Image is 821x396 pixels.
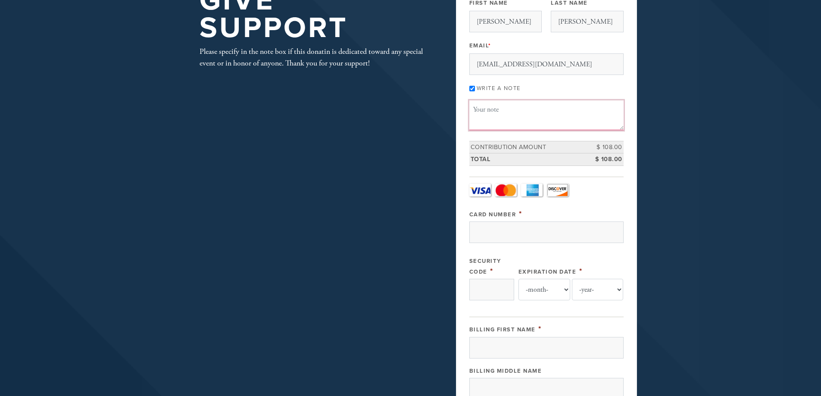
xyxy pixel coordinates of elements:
[488,42,491,49] span: This field is required.
[469,211,516,218] label: Card Number
[519,209,522,218] span: This field is required.
[495,184,517,196] a: MasterCard
[547,184,568,196] a: Discover
[579,266,583,276] span: This field is required.
[518,279,570,300] select: Expiration Date month
[469,42,491,50] label: Email
[469,368,542,374] label: Billing Middle Name
[585,153,624,166] td: $ 108.00
[572,279,624,300] select: Expiration Date year
[538,324,542,334] span: This field is required.
[490,266,493,276] span: This field is required.
[469,258,501,275] label: Security Code
[469,184,491,196] a: Visa
[469,153,585,166] td: Total
[521,184,543,196] a: Amex
[585,141,624,153] td: $ 108.00
[477,85,521,92] label: Write a note
[518,268,577,275] label: Expiration Date
[469,326,536,333] label: Billing First Name
[469,141,585,153] td: Contribution Amount
[200,46,428,69] div: Please specify in the note box if this donatin is dedicated toward any special event or in honor ...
